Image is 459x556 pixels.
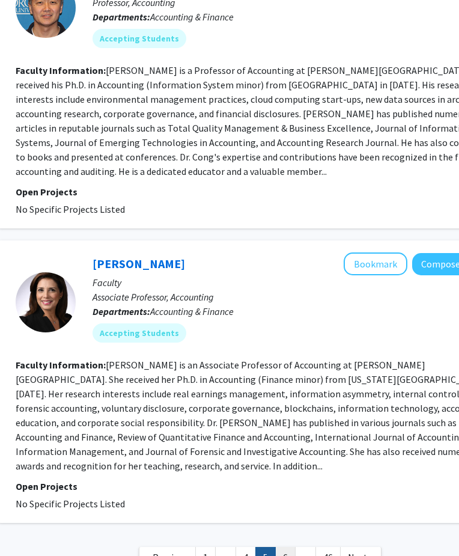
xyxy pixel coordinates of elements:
[150,11,234,23] span: Accounting & Finance
[93,323,186,343] mat-chip: Accepting Students
[9,502,51,547] iframe: Chat
[93,29,186,48] mat-chip: Accepting Students
[93,305,150,317] b: Departments:
[16,359,106,371] b: Faculty Information:
[93,11,150,23] b: Departments:
[16,64,106,76] b: Faculty Information:
[150,305,234,317] span: Accounting & Finance
[16,498,125,510] span: No Specific Projects Listed
[93,256,185,271] a: [PERSON_NAME]
[344,252,407,275] button: Add Dina El Mahdy to Bookmarks
[16,203,125,215] span: No Specific Projects Listed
